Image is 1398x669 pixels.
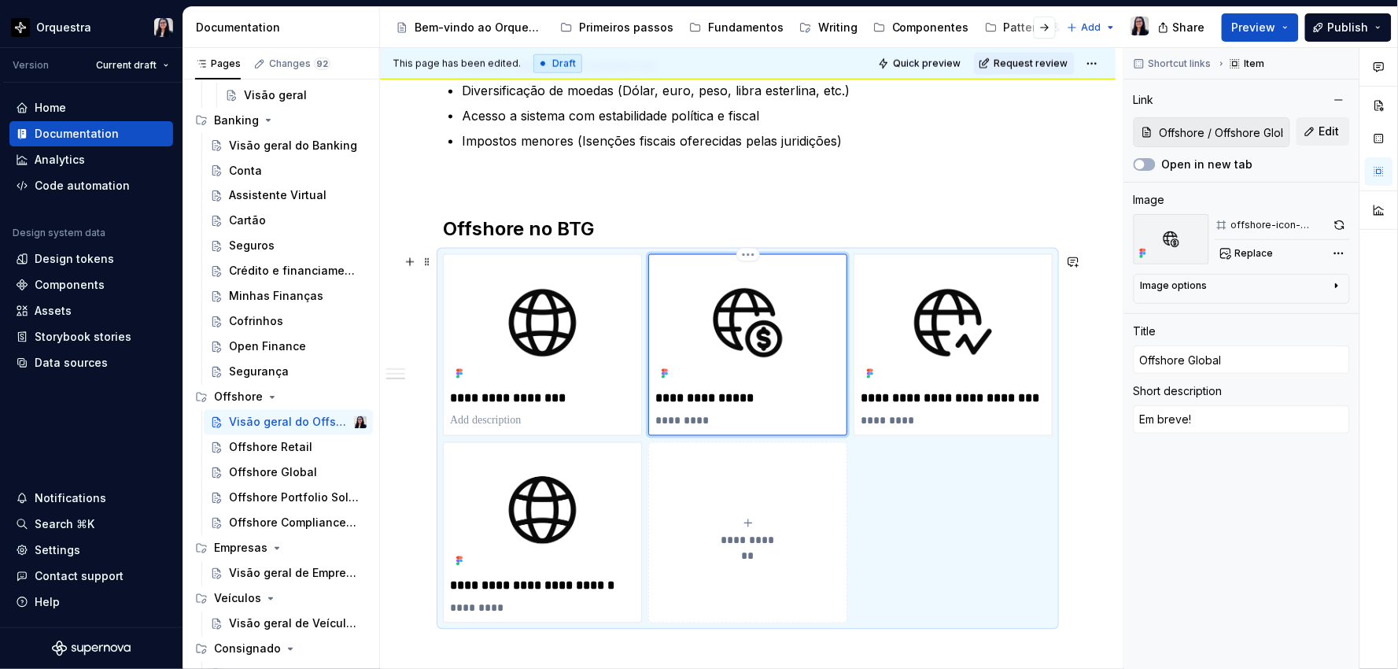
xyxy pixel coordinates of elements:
div: Short description [1134,383,1223,399]
button: Search ⌘K [9,512,173,537]
button: Edit [1297,117,1350,146]
div: Documentation [35,126,119,142]
div: Bem-vindo ao Orquestra! [415,20,544,35]
a: Cofrinhos [204,309,373,334]
p: Diversificação de moedas (Dólar, euro, peso, libra esterlina, etc.) [462,81,1053,100]
div: Design system data [13,227,105,239]
div: Offshore Portfolio Solutions [229,490,359,506]
button: Add [1062,17,1121,39]
div: Segurança [229,364,289,380]
a: Code automation [9,173,173,198]
span: Replace [1235,247,1274,260]
img: ad794a66-a9a9-440e-a754-310beddb6f27.png [655,261,840,385]
div: Componentes [892,20,969,35]
img: 2d16a307-6340-4442-b48d-ad77c5bc40e7.png [11,18,30,37]
span: Publish [1328,20,1369,35]
div: Storybook stories [35,329,131,345]
a: Conta [204,158,373,183]
div: Help [35,594,60,610]
button: Help [9,590,173,615]
a: Offshore Retail [204,435,373,460]
div: Banking [189,108,373,133]
label: Open in new tab [1162,157,1253,172]
div: Image options [1141,279,1208,292]
div: Image [1134,192,1165,208]
img: b4ac7093-bbd4-4312-bd09-d21f167a4bf7.png [450,449,635,573]
div: Analytics [35,152,85,168]
button: Shortcut links [1129,53,1219,75]
button: Replace [1215,242,1281,264]
a: Settings [9,538,173,563]
div: Visão geral do Banking [229,138,357,153]
div: Conta [229,163,262,179]
button: Quick preview [873,53,968,75]
a: Fundamentos [683,15,790,40]
img: 98e072e2-4ac0-4491-bd10-3671c689cc7c.png [450,261,635,385]
div: Visão geral [244,87,307,103]
div: Draft [533,54,582,73]
div: Offshore Retail [229,440,312,456]
div: Visão geral de Empresas [229,566,359,582]
div: Seguros [229,238,275,254]
div: Notifications [35,490,106,506]
a: Offshore Portfolio Solutions [204,486,373,511]
div: Version [13,59,49,72]
div: Search ⌘K [35,516,94,532]
button: OrquestraIsabela Braga [3,10,179,44]
span: Quick preview [893,57,961,70]
div: Home [35,100,66,116]
a: Crédito e financiamento [204,259,373,284]
a: Primeiros passos [554,15,680,40]
span: This page has been edited. [393,57,521,70]
div: Title [1134,323,1156,339]
a: Offshore Global [204,460,373,486]
a: Offshore Compliance Cayman [204,511,373,536]
a: Design tokens [9,246,173,272]
div: Veículos [189,586,373,612]
div: Code automation [35,178,130,194]
div: Minhas Finanças [229,289,323,305]
div: Cartão [229,213,266,229]
a: Components [9,272,173,298]
button: Current draft [89,54,176,76]
img: Isabela Braga [154,18,173,37]
a: Bem-vindo ao Orquestra! [389,15,551,40]
div: Consignado [189,637,373,662]
div: Offshore Global [229,465,317,481]
span: Edit [1319,124,1340,139]
div: Components [35,277,105,293]
div: Settings [35,542,80,558]
img: c0207b26-6bb3-4ab8-b8b5-2c7f19a3d3b1.png [861,261,1046,385]
a: Writing [793,15,864,40]
a: Home [9,95,173,120]
button: Contact support [9,564,173,589]
div: Link [1134,92,1154,108]
button: Preview [1222,13,1299,42]
svg: Supernova Logo [52,641,131,656]
a: Assistente Virtual [204,183,373,209]
button: Notifications [9,486,173,511]
span: Request review [994,57,1068,70]
div: Banking [214,113,259,128]
div: Visão geral de Veículos [229,616,359,632]
a: Visão geral do Banking [204,133,373,158]
a: Cartão [204,209,373,234]
div: Consignado [214,641,281,657]
span: 92 [314,57,330,70]
a: Visão geral [219,83,373,108]
div: Cofrinhos [229,314,283,330]
button: Publish [1305,13,1392,42]
div: Primeiros passos [579,20,673,35]
h2: Offshore no BTG [443,216,1053,242]
div: Pages [195,57,241,70]
img: Isabela Braga [1131,17,1149,35]
div: offshore-icon-global [1231,219,1326,231]
a: Storybook stories [9,324,173,349]
a: Segurança [204,360,373,385]
div: Writing [818,20,858,35]
span: Preview [1232,20,1276,35]
a: Visão geral de Empresas [204,561,373,586]
a: Visão geral do OffshoreIsabela Braga [204,410,373,435]
textarea: Em breve! [1134,405,1350,434]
